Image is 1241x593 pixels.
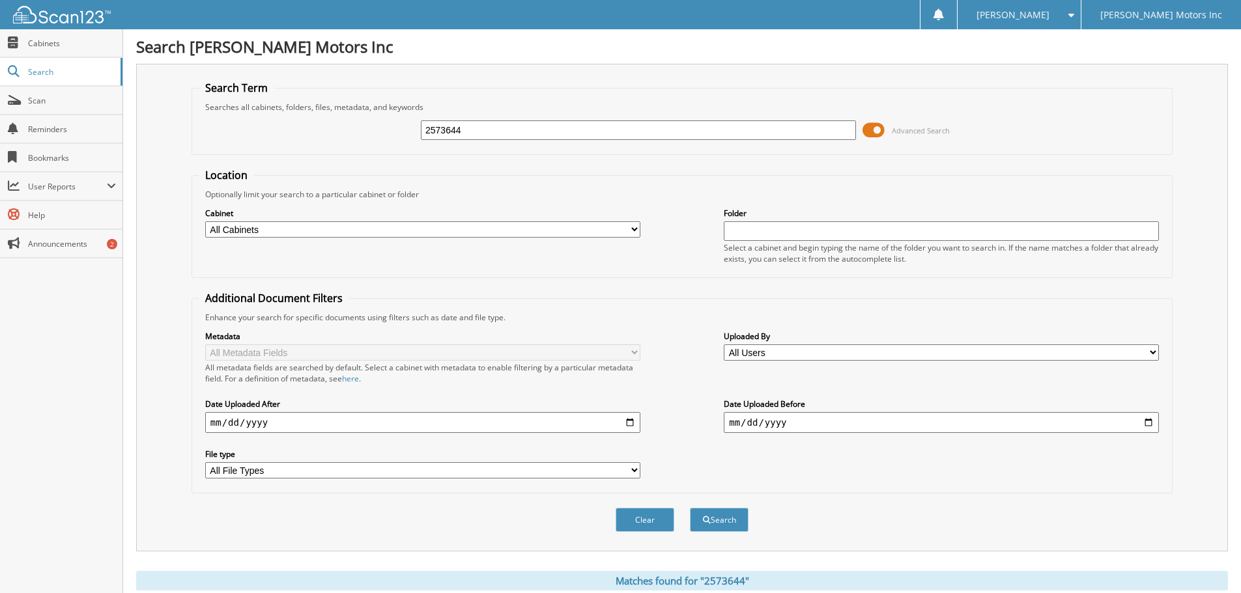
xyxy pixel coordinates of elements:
span: [PERSON_NAME] [977,11,1049,19]
input: start [205,412,640,433]
label: Metadata [205,331,640,342]
span: Announcements [28,238,116,249]
button: Clear [616,508,674,532]
span: Advanced Search [892,126,950,135]
a: here [342,373,359,384]
label: File type [205,448,640,460]
div: 2 [107,239,117,249]
label: Date Uploaded After [205,398,640,409]
img: scan123-logo-white.svg [13,6,111,23]
span: Search [28,66,114,77]
button: Search [690,508,749,532]
label: Folder [724,208,1159,219]
span: Help [28,210,116,221]
div: Enhance your search for specific documents using filters such as date and file type. [199,312,1165,323]
span: [PERSON_NAME] Motors Inc [1100,11,1222,19]
div: Select a cabinet and begin typing the name of the folder you want to search in. If the name match... [724,242,1159,264]
label: Uploaded By [724,331,1159,342]
legend: Search Term [199,81,274,95]
h1: Search [PERSON_NAME] Motors Inc [136,36,1228,57]
div: Searches all cabinets, folders, files, metadata, and keywords [199,102,1165,113]
span: User Reports [28,181,107,192]
legend: Additional Document Filters [199,291,349,305]
label: Date Uploaded Before [724,398,1159,409]
div: All metadata fields are searched by default. Select a cabinet with metadata to enable filtering b... [205,362,640,384]
input: end [724,412,1159,433]
div: Optionally limit your search to a particular cabinet or folder [199,189,1165,200]
legend: Location [199,168,254,182]
span: Reminders [28,124,116,135]
span: Bookmarks [28,152,116,163]
span: Scan [28,95,116,106]
label: Cabinet [205,208,640,219]
div: Matches found for "2573644" [136,571,1228,590]
span: Cabinets [28,38,116,49]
